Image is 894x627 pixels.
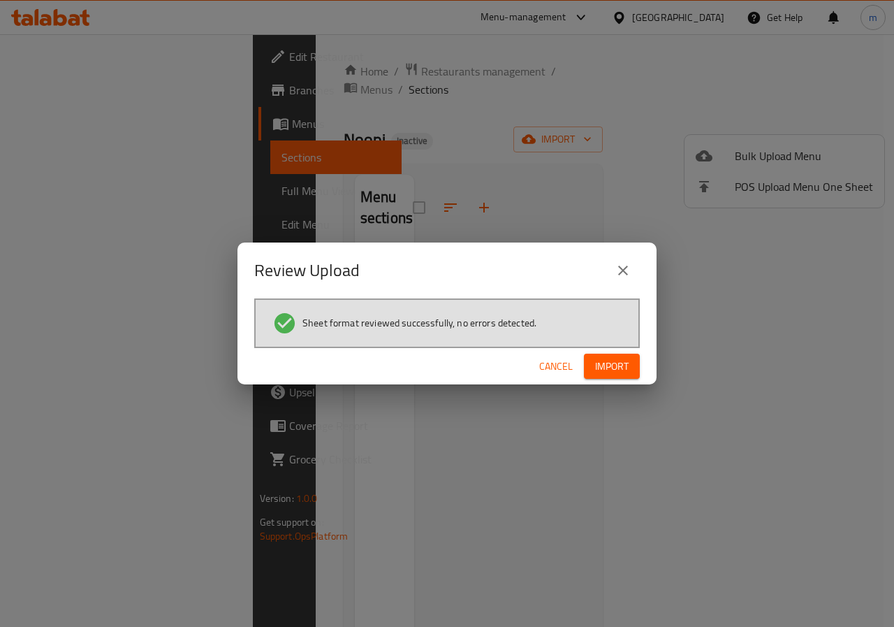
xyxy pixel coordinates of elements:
[595,358,629,375] span: Import
[606,254,640,287] button: close
[302,316,536,330] span: Sheet format reviewed successfully, no errors detected.
[534,354,578,380] button: Cancel
[254,259,360,282] h2: Review Upload
[539,358,573,375] span: Cancel
[584,354,640,380] button: Import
